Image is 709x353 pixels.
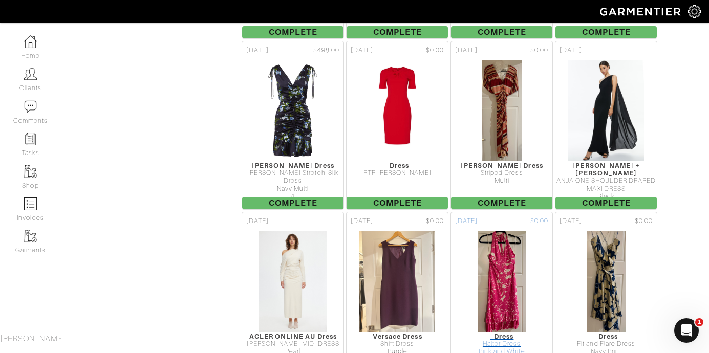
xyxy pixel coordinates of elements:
img: garments-icon-b7da505a4dc4fd61783c78ac3ca0ef83fa9d6f193b1c9dc38574b1d14d53ca28.png [24,165,37,178]
div: 4 [242,193,343,201]
div: [PERSON_NAME] Dress [242,162,343,169]
span: Complete [242,26,343,38]
div: RTR [PERSON_NAME] [347,169,448,177]
img: pNyPubBsbXBdt8JbgGiEe8Ne [482,59,522,162]
div: Navy Multi [242,185,343,193]
span: [DATE] [455,216,478,226]
span: [DATE] [351,46,373,55]
img: garments-icon-b7da505a4dc4fd61783c78ac3ca0ef83fa9d6f193b1c9dc38574b1d14d53ca28.png [24,230,37,242]
img: dashboard-icon-dbcd8f5a0b271acd01030246c82b418ddd0df26cd7fceb0bd07c9910d44c42f6.png [24,35,37,48]
div: Shift Dress [347,340,448,348]
img: woQSfWUzotZjyuTYXABHAR3j [359,230,436,333]
span: $0.00 [530,46,548,55]
div: Halter Dress [451,340,552,348]
a: [DATE] $498.00 [PERSON_NAME] Dress [PERSON_NAME] Stretch-Silk Dress Navy Multi 4 Complete [241,40,345,211]
img: garmentier-logo-header-white-b43fb05a5012e4ada735d5af1a66efaba907eab6374d6393d1fbf88cb4ef424d.png [595,3,688,20]
div: Black [555,193,657,201]
span: Complete [242,197,343,209]
div: ANJA ONE SHOULDER DRAPED MAXI DRESS [555,177,657,193]
img: 3HW3AHdS8TZeU3X6gk5B9oxA [252,59,334,162]
img: oEZ2yTMUBzmycXDEUdj6MRVA [568,59,644,162]
div: Versace Dress [347,333,448,340]
img: BtV4UtTCNxVk9bUe359M1VRs [586,230,626,333]
span: [DATE] [351,216,373,226]
span: Complete [451,197,552,209]
div: [PERSON_NAME] + [PERSON_NAME] [555,162,657,178]
span: Complete [347,26,448,38]
span: [DATE] [246,216,269,226]
img: 7xCgCJeddqyuTUp1za9HwyMx [259,230,327,333]
span: [DATE] [455,46,478,55]
span: [DATE] [560,216,582,226]
img: orders-icon-0abe47150d42831381b5fb84f609e132dff9fe21cb692f30cb5eec754e2cba89.png [24,197,37,210]
img: comment-icon-a0a6a9ef722e966f86d9cbdc48e553b5cf19dbc54f86b18d962a5391bc8f6eb6.png [24,100,37,113]
div: [PERSON_NAME] MIDI DRESS [242,340,343,348]
span: Complete [555,26,657,38]
div: [PERSON_NAME] Dress [451,162,552,169]
img: NsxiBumR5n4tspCBjcsAokRt [371,59,423,162]
span: [DATE] [246,46,269,55]
img: gear-icon-white-bd11855cb880d31180b6d7d6211b90ccbf57a29d726f0c71d8c61bd08dd39cc2.png [688,5,701,18]
span: $0.00 [530,216,548,226]
span: $0.00 [426,46,444,55]
div: - Dress [347,162,448,169]
span: $498.00 [313,46,339,55]
span: $0.00 [426,216,444,226]
div: - Dress [451,333,552,340]
iframe: Intercom live chat [674,318,699,343]
div: Fit and Flare Dress [555,340,657,348]
img: reminder-icon-8004d30b9f0a5d33ae49ab947aed9ed385cf756f9e5892f1edd6e32f2345188e.png [24,133,37,145]
div: Striped Dress [451,169,552,177]
img: clients-icon-6bae9207a08558b7cb47a8932f037763ab4055f8c8b6bfacd5dc20c3e0201464.png [24,68,37,80]
span: $0.00 [635,216,653,226]
span: 1 [695,318,703,326]
div: Multi [451,177,552,185]
span: [DATE] [560,46,582,55]
span: Complete [451,26,552,38]
span: Complete [347,197,448,209]
a: [DATE] $0.00 [PERSON_NAME] Dress Striped Dress Multi Complete [449,40,554,211]
img: sWjqxYzFtjTQLAErBbh7FSak [477,230,526,333]
div: [PERSON_NAME] Stretch-Silk Dress [242,169,343,185]
div: - Dress [555,333,657,340]
a: [DATE] $0.00 - Dress RTR [PERSON_NAME] Complete [345,40,449,211]
a: [DATE] [PERSON_NAME] + [PERSON_NAME] ANJA ONE SHOULDER DRAPED MAXI DRESS Black 4 Complete [554,40,658,211]
span: Complete [555,197,657,209]
div: ACLER ONLINE AU Dress [242,333,343,340]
